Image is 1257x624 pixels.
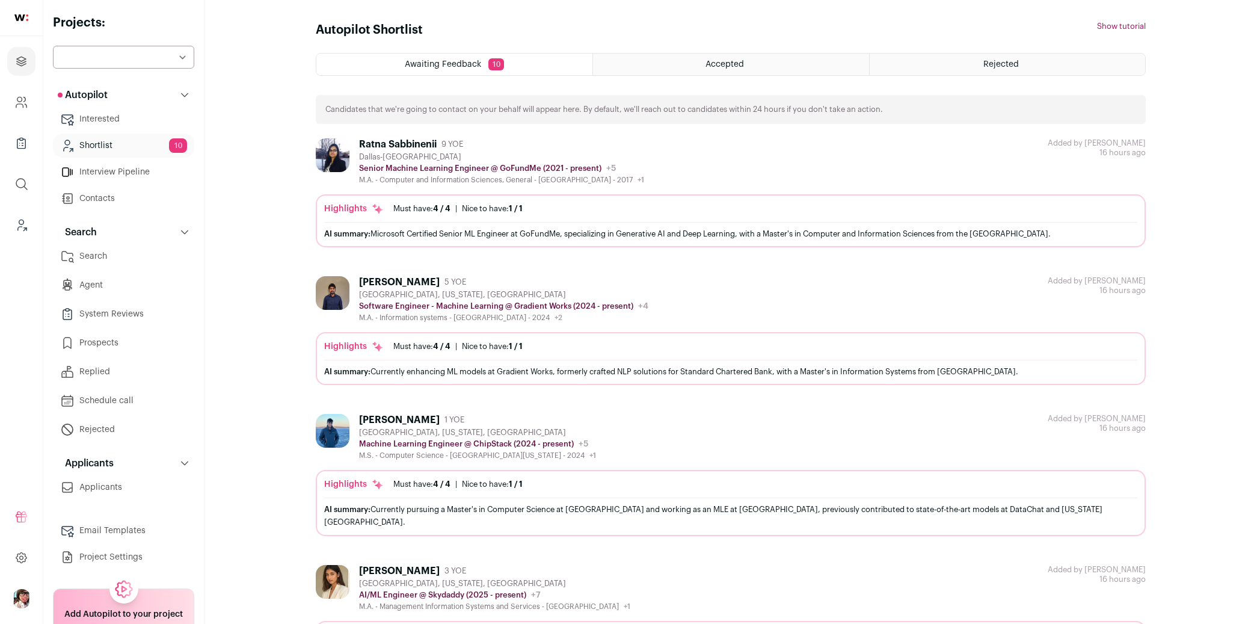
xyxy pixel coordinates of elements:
span: +4 [638,302,648,310]
span: 10 [488,58,504,70]
span: 5 YOE [444,277,466,287]
span: Rejected [983,60,1019,69]
button: Autopilot [53,83,194,107]
span: +5 [579,440,588,448]
div: Must have: [393,204,450,214]
a: Rejected [53,418,194,442]
span: Awaiting Feedback [405,60,481,69]
p: Autopilot [58,88,108,102]
a: Interested [53,107,194,131]
img: wellfound-shorthand-0d5821cbd27db2630d0214b213865d53afaa358527fdda9d0ea32b1df1b89c2c.svg [14,14,28,21]
img: 031b605c0815d95f60f5a04bf879d9620b47ff3ac0d51108448e4ff0cc770fcf.jpg [316,138,349,172]
p: Senior Machine Learning Engineer @ GoFundMe (2021 - present) [359,164,601,173]
div: Highlights [324,203,384,215]
div: Nice to have: [462,480,523,489]
span: 9 YOE [441,140,463,149]
h2: Add Autopilot to your project [64,608,183,620]
a: Applicants [53,475,194,499]
span: Accepted [705,60,744,69]
a: Prospects [53,331,194,355]
div: M.A. - Information systems - [GEOGRAPHIC_DATA] - 2024 [359,313,648,323]
a: [PERSON_NAME] 5 YOE [GEOGRAPHIC_DATA], [US_STATE], [GEOGRAPHIC_DATA] Software Engineer - Machine ... [316,276,1146,385]
button: Search [53,220,194,244]
img: e39e3bbcbc7d33b31696aac9ce4c2749e92a40e0d4b9074b7c3b35ff72d2a34b.jpg [316,276,349,310]
a: Rejected [870,54,1145,75]
div: [PERSON_NAME] [359,276,440,288]
a: Leads (Backoffice) [7,211,35,239]
span: +1 [589,452,596,459]
a: Search [53,244,194,268]
a: Shortlist10 [53,134,194,158]
a: Company Lists [7,129,35,158]
div: Added by [PERSON_NAME] [1048,276,1146,286]
span: AI summary: [324,505,370,513]
span: 10 [169,138,187,153]
div: [GEOGRAPHIC_DATA], [US_STATE], [GEOGRAPHIC_DATA] [359,579,630,588]
span: 1 / 1 [509,342,523,350]
span: +7 [531,591,541,599]
ul: | [393,204,523,214]
div: Dallas-[GEOGRAPHIC_DATA] [359,152,644,162]
ul: | [393,480,523,489]
span: +5 [606,164,616,173]
div: 16 hours ago [1048,138,1146,158]
span: 1 YOE [444,415,464,425]
h2: Projects: [53,14,194,31]
div: [GEOGRAPHIC_DATA], [US_STATE], [GEOGRAPHIC_DATA] [359,290,648,300]
a: Replied [53,360,194,384]
a: [PERSON_NAME] 1 YOE [GEOGRAPHIC_DATA], [US_STATE], [GEOGRAPHIC_DATA] Machine Learning Engineer @ ... [316,414,1146,536]
img: 93e04c533083c14f6a4a53d6a168dc578c5ae239b34dfbee8c387a65911f7765.jpg [316,565,349,599]
div: Currently enhancing ML models at Gradient Works, formerly crafted NLP solutions for Standard Char... [324,365,1137,378]
a: Company and ATS Settings [7,88,35,117]
ul: | [393,342,523,351]
div: 16 hours ago [1048,565,1146,584]
p: Search [58,225,97,239]
a: Contacts [53,187,194,211]
img: 193d44a691250ff092ebf9365d0071b99abfb906877d63f3b6211a48bec5e314.jpg [316,414,349,448]
span: 1 / 1 [509,480,523,488]
a: Ratna Sabbinenii 9 YOE Dallas-[GEOGRAPHIC_DATA] Senior Machine Learning Engineer @ GoFundMe (2021... [316,138,1146,247]
p: Applicants [58,456,114,471]
div: Currently pursuing a Master's in Computer Science at [GEOGRAPHIC_DATA] and working as an MLE at [... [324,503,1137,528]
span: AI summary: [324,230,370,238]
p: Software Engineer - Machine Learning @ Gradient Works (2024 - present) [359,301,633,311]
span: +1 [638,176,644,184]
a: Accepted [593,54,868,75]
button: Open dropdown [12,589,31,608]
div: Microsoft Certified Senior ML Engineer at GoFundMe, specializing in Generative AI and Deep Learni... [324,227,1137,240]
div: Nice to have: [462,342,523,351]
div: Highlights [324,341,384,353]
a: Email Templates [53,519,194,543]
a: Agent [53,273,194,297]
div: [PERSON_NAME] [359,414,440,426]
div: 16 hours ago [1048,276,1146,295]
div: M.A. - Computer and Information Sciences, General - [GEOGRAPHIC_DATA] - 2017 [359,175,644,185]
div: 16 hours ago [1048,414,1146,433]
div: Added by [PERSON_NAME] [1048,565,1146,575]
span: +1 [624,603,630,610]
a: Interview Pipeline [53,160,194,184]
button: Applicants [53,451,194,475]
span: +2 [555,314,562,321]
div: Must have: [393,480,450,489]
span: 4 / 4 [433,205,450,212]
span: 1 / 1 [509,205,523,212]
span: 4 / 4 [433,480,450,488]
p: Machine Learning Engineer @ ChipStack (2024 - present) [359,439,574,449]
div: Added by [PERSON_NAME] [1048,414,1146,424]
div: Nice to have: [462,204,523,214]
a: Projects [7,47,35,76]
button: Show tutorial [1097,22,1146,31]
h1: Autopilot Shortlist [316,22,423,39]
span: 4 / 4 [433,342,450,350]
a: Schedule call [53,389,194,413]
div: Added by [PERSON_NAME] [1048,138,1146,148]
div: M.S. - Computer Science - [GEOGRAPHIC_DATA][US_STATE] - 2024 [359,451,596,460]
a: System Reviews [53,302,194,326]
div: [GEOGRAPHIC_DATA], [US_STATE], [GEOGRAPHIC_DATA] [359,428,596,437]
span: AI summary: [324,368,370,375]
div: [PERSON_NAME] [359,565,440,577]
div: Must have: [393,342,450,351]
div: Highlights [324,478,384,490]
p: AI/ML Engineer @ Skydaddy (2025 - present) [359,590,526,600]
